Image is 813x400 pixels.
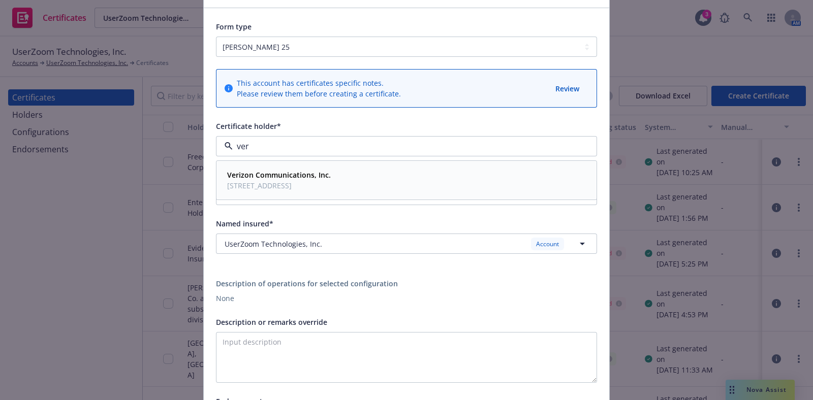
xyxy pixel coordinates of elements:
[554,82,580,95] button: Review
[216,278,597,289] div: Description of operations for selected configuration
[216,332,597,383] textarea: Input description
[216,234,597,254] button: UserZoom Technologies, Inc.Account
[216,293,597,304] div: None
[225,239,322,249] span: UserZoom Technologies, Inc.
[227,170,331,180] strong: Verizon Communications, Inc.
[237,88,401,99] div: Please review them before creating a certificate.
[216,22,252,31] span: Form type
[227,180,331,191] span: [STREET_ADDRESS]
[216,219,273,228] span: Named insured*
[555,84,579,93] span: Review
[216,121,281,131] span: Certificate holder*
[531,238,564,250] div: Account
[237,78,401,88] div: This account has certificates specific notes.
[233,140,576,152] input: Search for a certitifcate holder...
[216,317,327,327] span: Description or remarks override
